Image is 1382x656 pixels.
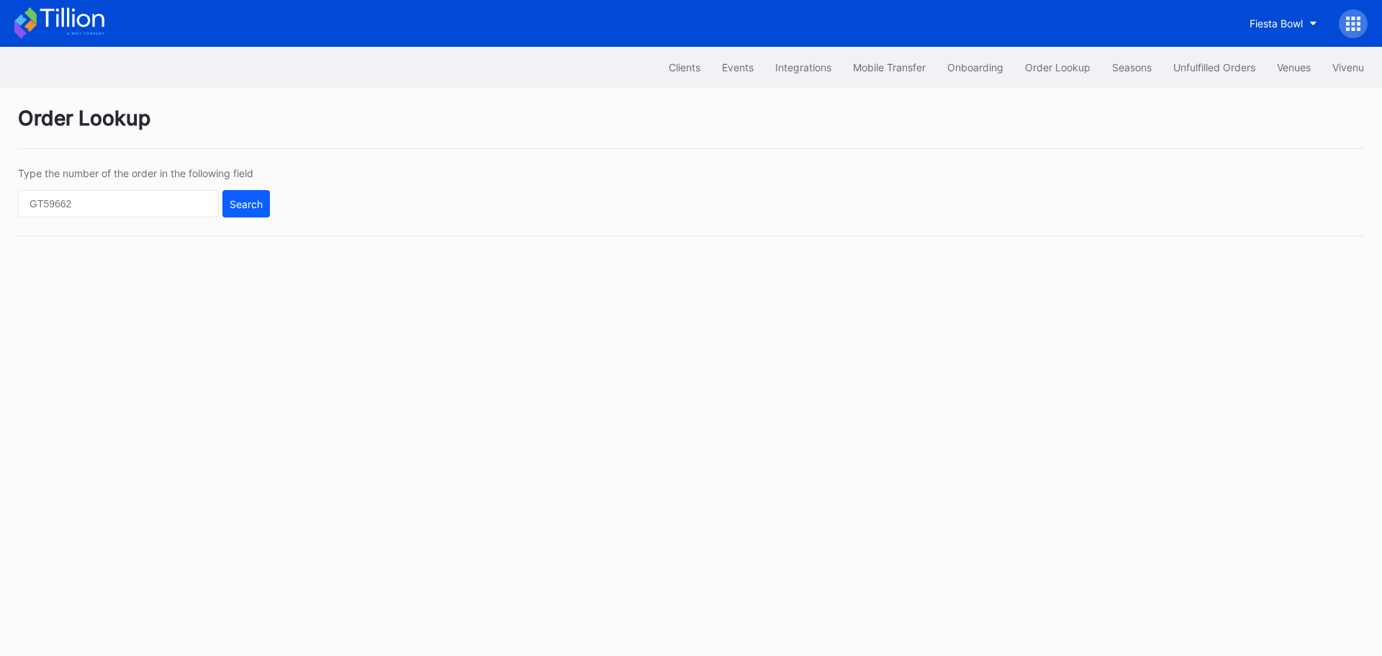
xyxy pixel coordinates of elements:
[1250,17,1303,30] div: Fiesta Bowl
[18,190,219,217] input: GT59662
[18,167,270,179] div: Type the number of the order in the following field
[230,198,263,210] div: Search
[1025,61,1090,73] div: Order Lookup
[18,106,1364,149] div: Order Lookup
[853,61,926,73] div: Mobile Transfer
[669,61,700,73] div: Clients
[1014,54,1101,81] button: Order Lookup
[947,61,1003,73] div: Onboarding
[1322,54,1375,81] button: Vivenu
[764,54,842,81] button: Integrations
[711,54,764,81] button: Events
[658,54,711,81] button: Clients
[775,61,831,73] div: Integrations
[1239,10,1328,37] button: Fiesta Bowl
[222,190,270,217] button: Search
[722,61,754,73] div: Events
[1266,54,1322,81] button: Venues
[1173,61,1255,73] div: Unfulfilled Orders
[1162,54,1266,81] button: Unfulfilled Orders
[1277,61,1311,73] div: Venues
[936,54,1014,81] button: Onboarding
[1101,54,1162,81] button: Seasons
[1332,61,1364,73] div: Vivenu
[842,54,936,81] button: Mobile Transfer
[1112,61,1152,73] div: Seasons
